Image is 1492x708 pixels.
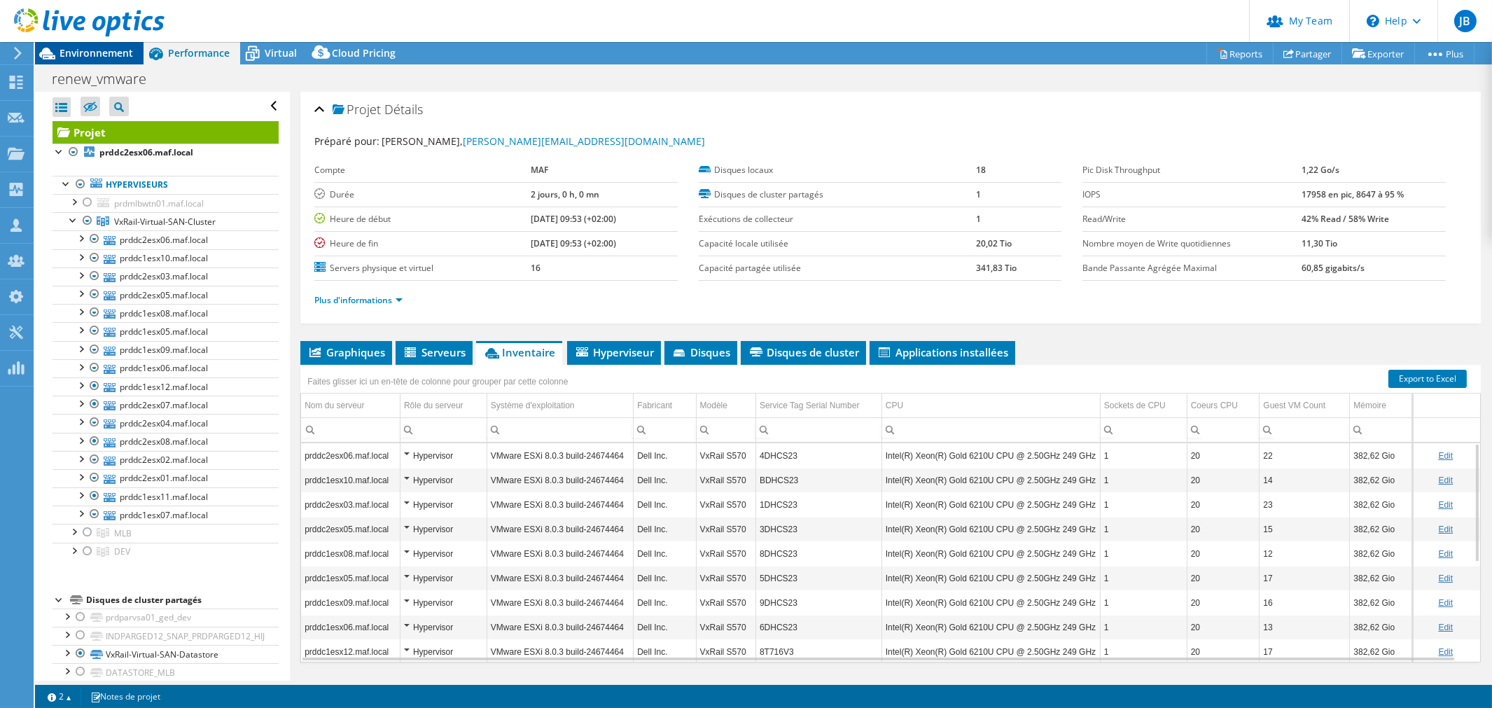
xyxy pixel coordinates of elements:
b: 1 [976,188,981,200]
label: Capacité partagée utilisée [699,261,976,275]
div: Mémoire [1353,397,1386,414]
td: Column Coeurs CPU, Value 20 [1187,468,1260,492]
td: Column Nom du serveur, Value prddc2esx06.maf.local [301,443,400,468]
td: Column Nom du serveur, Value prddc1esx12.maf.local [301,639,400,664]
td: Column Système d'exploitation, Value VMware ESXi 8.0.3 build-24674464 [487,615,633,639]
b: 20,02 Tio [976,237,1012,249]
td: Column Fabricant, Value Dell Inc. [634,639,696,664]
a: Hyperviseurs [53,176,279,194]
a: prddc2esx05.maf.local [53,286,279,304]
td: Column Nom du serveur, Value prddc2esx03.maf.local [301,492,400,517]
span: Serveurs [403,345,466,359]
a: Edit [1438,574,1453,583]
td: Column Guest VM Count, Value 15 [1260,517,1350,541]
div: Système d'exploitation [491,397,575,414]
div: Guest VM Count [1263,397,1325,414]
a: INDPARGED12_SNAP_PRDPARGED12_HIJ [53,627,279,645]
span: Disques de cluster [748,345,859,359]
div: Coeurs CPU [1191,397,1238,414]
td: Column CPU, Value Intel(R) Xeon(R) Gold 6210U CPU @ 2.50GHz 249 GHz [881,517,1100,541]
a: prddc1esx12.maf.local [53,377,279,396]
a: prddc2esx04.maf.local [53,414,279,432]
a: Edit [1438,623,1453,632]
td: Column Rôle du serveur, Filter cell [400,417,487,442]
a: prddc2esx03.maf.local [53,268,279,286]
td: Column Service Tag Serial Number, Value BDHCS23 [755,468,881,492]
td: Column Sockets de CPU, Value 1 [1100,517,1187,541]
span: Inventaire [483,345,555,359]
div: Hypervisor [404,497,483,513]
a: Plus d'informations [314,294,403,306]
td: Column Sockets de CPU, Filter cell [1100,417,1187,442]
td: Mémoire Column [1350,394,1411,418]
td: Column Nom du serveur, Value prddc1esx08.maf.local [301,541,400,566]
a: 2 [38,688,81,705]
td: Column Service Tag Serial Number, Value 9DHCS23 [755,590,881,615]
td: Column Coeurs CPU, Value 20 [1187,615,1260,639]
a: prddc1esx11.maf.local [53,487,279,506]
td: Column Fabricant, Value Dell Inc. [634,443,696,468]
td: Column Service Tag Serial Number, Filter cell [755,417,881,442]
td: Column Sockets de CPU, Value 1 [1100,492,1187,517]
div: Hypervisor [404,619,483,636]
a: Projet [53,121,279,144]
td: Column Modèle, Value VxRail S570 [696,639,755,664]
td: Column Guest VM Count, Value 16 [1260,590,1350,615]
td: Column Rôle du serveur, Value Hypervisor [400,517,487,541]
label: Read/Write [1082,212,1302,226]
label: Exécutions de collecteur [699,212,976,226]
td: Column Guest VM Count, Value 12 [1260,541,1350,566]
b: 1,22 Go/s [1302,164,1339,176]
td: Column CPU, Value Intel(R) Xeon(R) Gold 6210U CPU @ 2.50GHz 249 GHz [881,468,1100,492]
div: Fabricant [637,397,672,414]
td: Column Service Tag Serial Number, Value 8DHCS23 [755,541,881,566]
label: Heure de fin [314,237,531,251]
td: Column Guest VM Count, Value 17 [1260,639,1350,664]
td: Column Fabricant, Value Dell Inc. [634,566,696,590]
b: [DATE] 09:53 (+02:00) [531,237,616,249]
span: Graphiques [307,345,385,359]
td: Column Service Tag Serial Number, Value 6DHCS23 [755,615,881,639]
td: Column Modèle, Value VxRail S570 [696,517,755,541]
td: Service Tag Serial Number Column [755,394,881,418]
td: Column Modèle, Value VxRail S570 [696,566,755,590]
b: 2 jours, 0 h, 0 mn [531,188,599,200]
td: Column Mémoire, Value 382,62 Gio [1350,492,1411,517]
b: 18 [976,164,986,176]
div: CPU [886,397,903,414]
a: prddc2esx06.maf.local [53,144,279,162]
a: prdmlbwtn01.maf.local [53,194,279,212]
b: MAF [531,164,548,176]
b: 341,83 Tio [976,262,1017,274]
td: Column Mémoire, Value 382,62 Gio [1350,639,1411,664]
div: Disques de cluster partagés [86,592,279,609]
td: Column Rôle du serveur, Value Hypervisor [400,590,487,615]
a: Exporter [1341,43,1415,64]
td: Column Sockets de CPU, Value 1 [1100,443,1187,468]
a: VxRail-Virtual-SAN-Datastore [53,645,279,663]
td: Column Mémoire, Value 382,62 Gio [1350,541,1411,566]
td: Column Modèle, Value VxRail S570 [696,541,755,566]
b: 17958 en pic, 8647 à 95 % [1302,188,1404,200]
td: Column Guest VM Count, Value 22 [1260,443,1350,468]
td: Column Modèle, Value VxRail S570 [696,443,755,468]
td: Column Mémoire, Value 382,62 Gio [1350,590,1411,615]
td: Column Fabricant, Value Dell Inc. [634,541,696,566]
td: Column Coeurs CPU, Value 20 [1187,639,1260,664]
label: Pic Disk Throughput [1082,163,1302,177]
td: Column Fabricant, Filter cell [634,417,696,442]
span: Détails [384,101,423,118]
div: Service Tag Serial Number [760,397,860,414]
div: Hypervisor [404,644,483,660]
td: Column Fabricant, Value Dell Inc. [634,615,696,639]
span: Virtual [265,46,297,60]
td: Guest VM Count Column [1260,394,1350,418]
div: Nom du serveur [305,397,364,414]
a: prddc1esx09.maf.local [53,341,279,359]
div: Hypervisor [404,521,483,538]
div: Rôle du serveur [404,397,463,414]
td: Column Système d'exploitation, Value VMware ESXi 8.0.3 build-24674464 [487,468,633,492]
td: Column Nom du serveur, Filter cell [301,417,400,442]
td: Column Mémoire, Value 382,62 Gio [1350,566,1411,590]
td: Column Système d'exploitation, Filter cell [487,417,633,442]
